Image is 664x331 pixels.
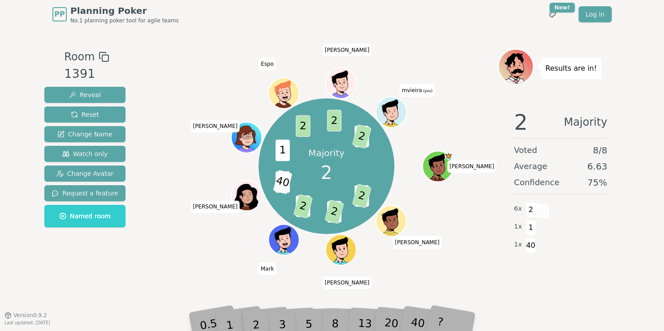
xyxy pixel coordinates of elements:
[54,9,65,20] span: PP
[447,160,496,173] span: Click to change your name
[544,6,561,22] button: New!
[57,130,112,139] span: Change Name
[323,43,372,56] span: Click to change your name
[593,144,607,157] span: 8 / 8
[296,195,310,217] span: 1
[578,6,612,22] a: Log in
[293,194,313,219] span: 2
[325,199,345,224] span: 2
[4,320,50,325] span: Last updated: [DATE]
[64,65,109,83] div: 1391
[327,110,341,132] span: 2
[422,89,433,93] span: (you)
[526,220,536,235] span: 1
[296,115,310,137] span: 2
[44,185,125,201] button: Request a feature
[13,312,47,319] span: Version 0.9.2
[587,160,607,173] span: 6.63
[44,165,125,182] button: Change Avatar
[549,3,575,13] div: New!
[355,126,369,147] span: 3
[44,146,125,162] button: Watch only
[259,262,276,275] span: Click to change your name
[564,111,607,133] span: Majority
[56,169,114,178] span: Change Avatar
[4,312,47,319] button: Version0.9.2
[44,205,125,227] button: Named room
[69,90,101,99] span: Reveal
[64,49,95,65] span: Room
[352,184,372,208] span: 2
[190,119,240,132] span: Click to change your name
[352,124,372,149] span: 2
[514,144,537,157] span: Voted
[276,140,290,161] span: 1
[355,185,369,207] span: 3
[321,159,332,186] span: 2
[392,236,442,248] span: Click to change your name
[445,152,453,159] span: Rafael is the host
[526,202,536,217] span: 2
[545,62,597,75] p: Results are in!
[377,98,405,126] button: Click to change your avatar
[273,170,293,195] span: 40
[514,204,522,214] span: 6 x
[59,212,111,221] span: Named room
[400,84,435,97] span: Click to change your name
[190,200,240,213] span: Click to change your name
[44,126,125,142] button: Change Name
[323,276,372,289] span: Click to change your name
[70,17,179,24] span: No.1 planning poker tool for agile teams
[514,111,528,133] span: 2
[308,147,345,159] p: Majority
[526,238,536,253] span: 40
[514,160,547,173] span: Average
[70,4,179,17] span: Planning Poker
[62,149,108,158] span: Watch only
[52,189,118,198] span: Request a feature
[587,176,607,189] span: 75 %
[327,201,341,222] span: 3
[44,106,125,123] button: Reset
[514,222,522,232] span: 1 x
[514,176,559,189] span: Confidence
[52,4,179,24] a: PPPlanning PokerNo.1 planning poker tool for agile teams
[71,110,99,119] span: Reset
[514,240,522,250] span: 1 x
[259,58,276,70] span: Click to change your name
[44,87,125,103] button: Reveal
[276,171,290,193] span: 2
